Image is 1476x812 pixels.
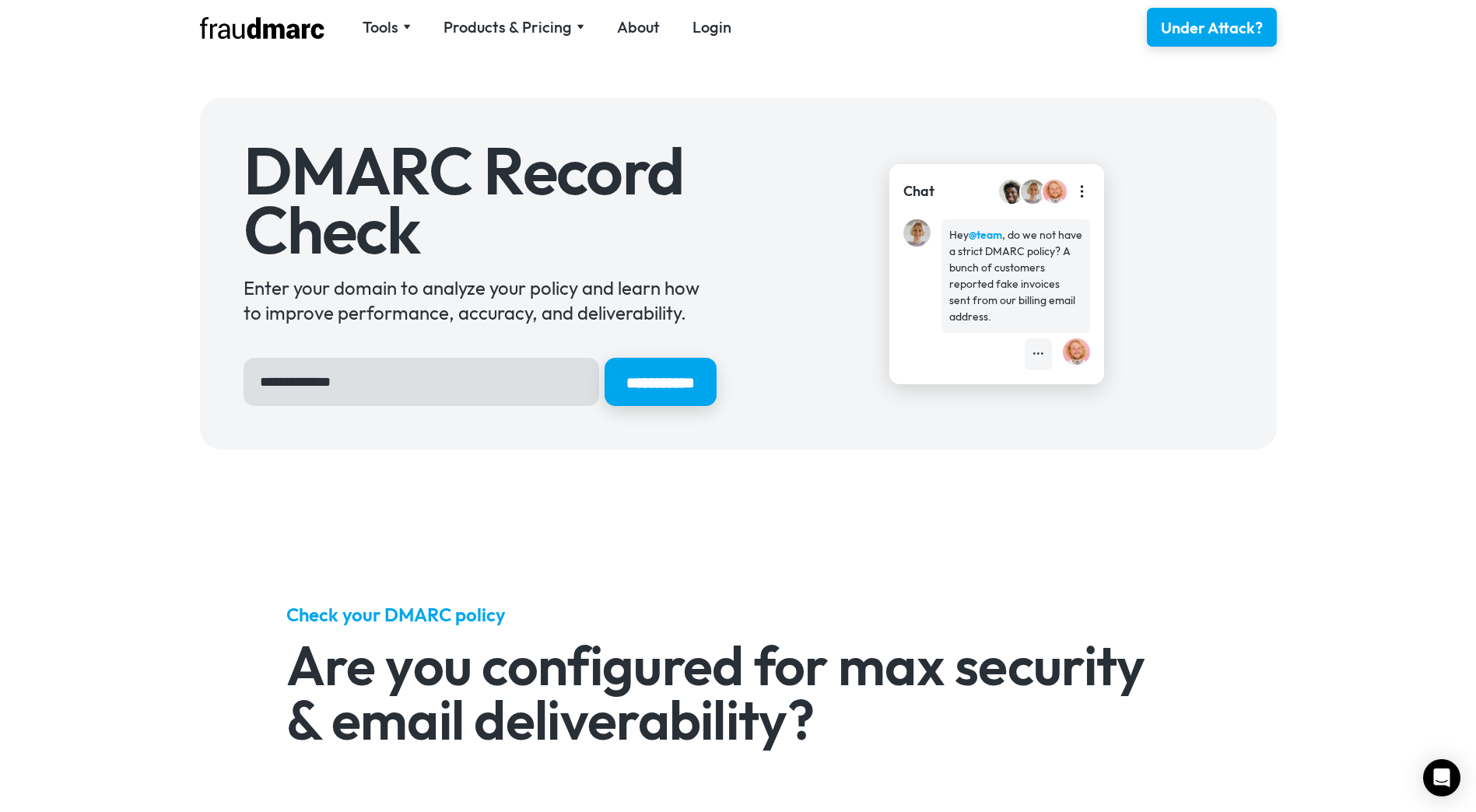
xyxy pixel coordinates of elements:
div: Open Intercom Messenger [1423,759,1460,796]
div: Under Attack? [1161,17,1263,39]
div: Products & Pricing [444,16,584,38]
div: Tools [363,16,411,38]
div: Chat [903,181,934,201]
div: ••• [1032,346,1044,362]
strong: @team [969,228,1002,242]
a: Under Attack? [1147,8,1277,47]
a: About [617,16,660,38]
h2: Are you configured for max security & email deliverability? [286,638,1190,747]
div: Hey , do we not have a strict DMARC policy? A bunch of customers reported fake invoices sent from... [949,227,1082,325]
a: Login [692,16,731,38]
h5: Check your DMARC policy [286,602,1190,627]
div: Enter your domain to analyze your policy and learn how to improve performance, accuracy, and deli... [244,275,717,325]
form: Hero Sign Up Form [244,358,717,406]
h1: DMARC Record Check [244,142,717,259]
div: Tools [363,16,398,38]
div: Products & Pricing [444,16,572,38]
